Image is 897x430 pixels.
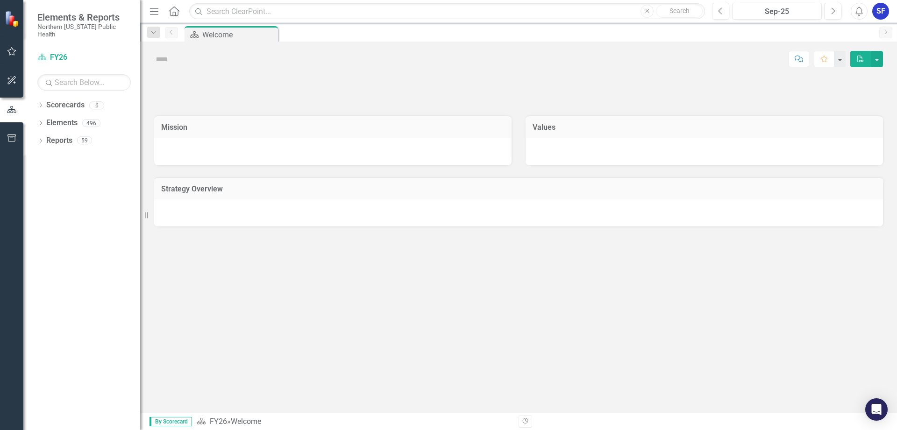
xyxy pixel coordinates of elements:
div: » [197,416,512,427]
a: FY26 [210,417,227,426]
span: By Scorecard [149,417,192,426]
div: Open Intercom Messenger [865,398,888,421]
h3: Values [533,123,876,132]
h3: Mission [161,123,505,132]
div: 496 [82,119,100,127]
small: Northern [US_STATE] Public Health [37,23,131,38]
img: Not Defined [154,52,169,67]
input: Search Below... [37,74,131,91]
div: Welcome [202,29,276,41]
button: Sep-25 [732,3,822,20]
a: Scorecards [46,100,85,111]
button: Search [656,5,703,18]
div: 59 [77,137,92,145]
img: ClearPoint Strategy [5,10,21,27]
div: Sep-25 [735,6,819,17]
a: Reports [46,135,72,146]
h3: Strategy Overview [161,185,876,193]
div: Welcome [231,417,261,426]
input: Search ClearPoint... [189,3,705,20]
div: 6 [89,101,104,109]
button: SF [872,3,889,20]
a: FY26 [37,52,131,63]
a: Elements [46,118,78,128]
span: Elements & Reports [37,12,131,23]
span: Search [669,7,690,14]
